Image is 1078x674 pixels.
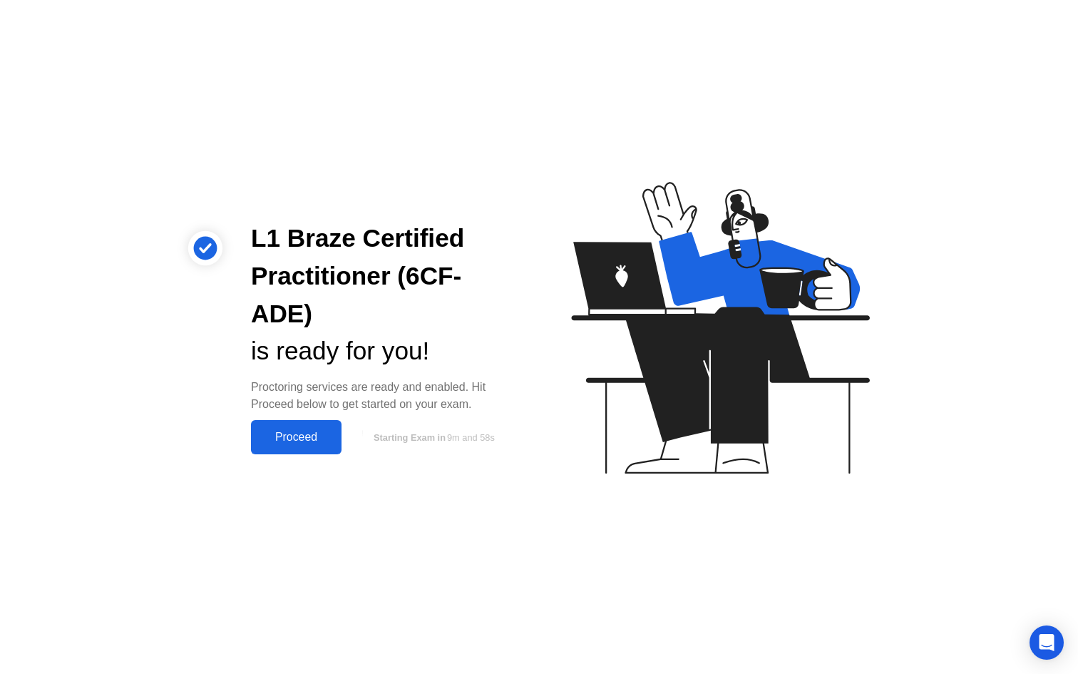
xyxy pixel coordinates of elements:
[447,432,495,443] span: 9m and 58s
[255,431,337,444] div: Proceed
[251,379,516,413] div: Proctoring services are ready and enabled. Hit Proceed below to get started on your exam.
[251,220,516,332] div: L1 Braze Certified Practitioner (6CF-ADE)
[349,424,516,451] button: Starting Exam in9m and 58s
[251,332,516,370] div: is ready for you!
[1030,626,1064,660] div: Open Intercom Messenger
[251,420,342,454] button: Proceed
